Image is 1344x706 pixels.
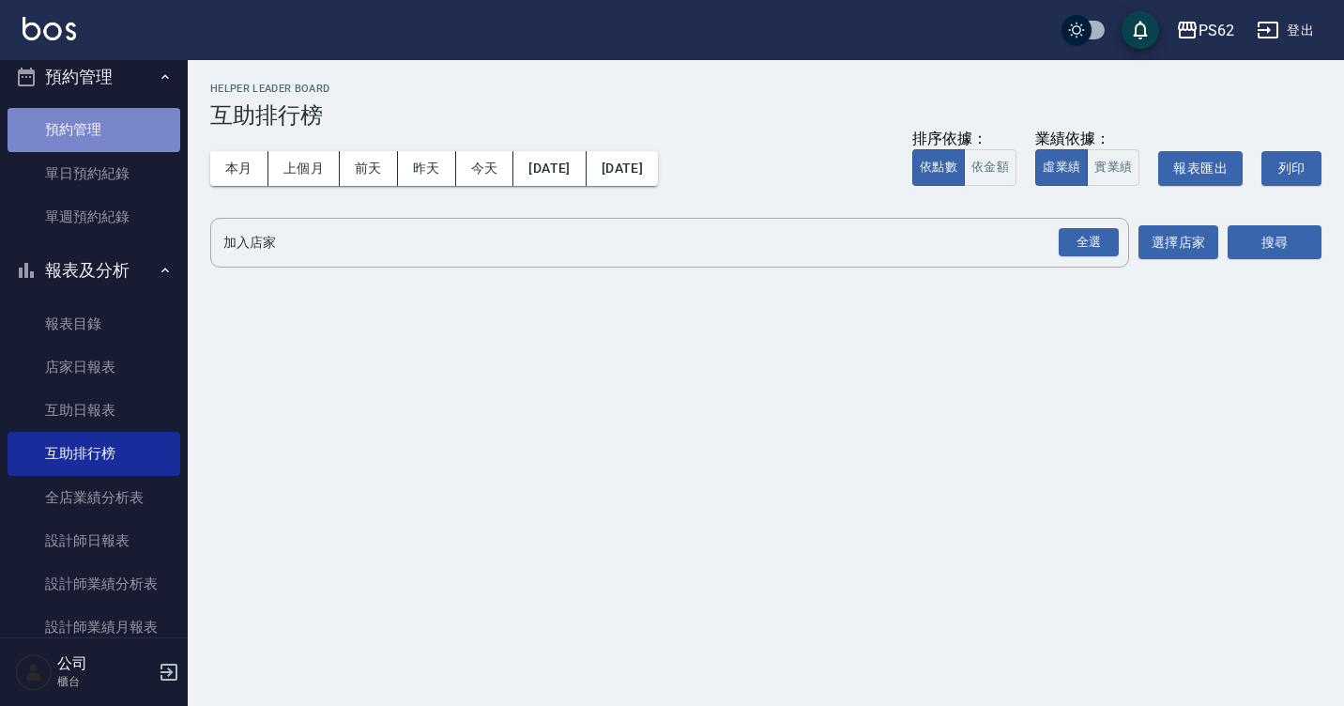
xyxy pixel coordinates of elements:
div: PS62 [1199,19,1234,42]
a: 店家日報表 [8,345,180,389]
button: 報表及分析 [8,246,180,295]
button: 今天 [456,151,514,186]
p: 櫃台 [57,673,153,690]
button: 登出 [1249,13,1321,48]
button: [DATE] [587,151,658,186]
a: 預約管理 [8,108,180,151]
button: 列印 [1261,151,1321,186]
div: 排序依據： [912,130,1016,149]
img: Logo [23,17,76,40]
button: 依點數 [912,149,965,186]
button: 報表匯出 [1158,151,1243,186]
a: 互助日報表 [8,389,180,432]
button: 搜尋 [1228,225,1321,260]
a: 設計師業績月報表 [8,606,180,649]
img: Person [15,653,53,691]
a: 報表目錄 [8,302,180,345]
button: [DATE] [513,151,586,186]
button: PS62 [1168,11,1242,50]
button: 預約管理 [8,53,180,101]
input: 店家名稱 [219,226,1092,259]
h5: 公司 [57,654,153,673]
button: 昨天 [398,151,456,186]
a: 單週預約紀錄 [8,195,180,238]
button: 虛業績 [1035,149,1088,186]
h3: 互助排行榜 [210,102,1321,129]
a: 單日預約紀錄 [8,152,180,195]
button: 依金額 [964,149,1016,186]
button: 前天 [340,151,398,186]
button: 本月 [210,151,268,186]
div: 全選 [1059,228,1119,257]
a: 設計師日報表 [8,519,180,562]
button: save [1122,11,1159,49]
a: 全店業績分析表 [8,476,180,519]
button: 選擇店家 [1138,225,1218,260]
button: 上個月 [268,151,340,186]
a: 設計師業績分析表 [8,562,180,606]
button: 實業績 [1087,149,1139,186]
button: Open [1055,224,1123,261]
div: 業績依據： [1035,130,1139,149]
h2: Helper Leader Board [210,83,1321,95]
a: 互助排行榜 [8,432,180,475]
